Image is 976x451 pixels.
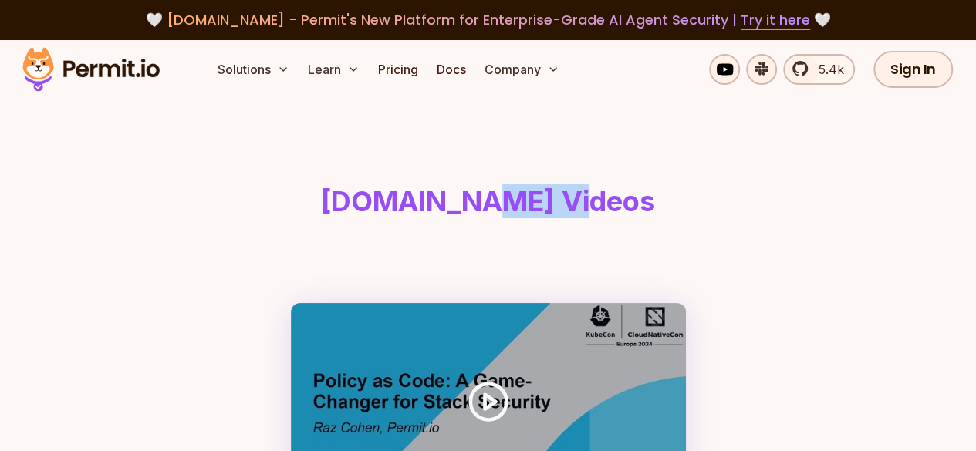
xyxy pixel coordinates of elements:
[783,54,855,85] a: 5.4k
[211,54,296,85] button: Solutions
[809,60,844,79] span: 5.4k
[167,10,810,29] span: [DOMAIN_NAME] - Permit's New Platform for Enterprise-Grade AI Agent Security |
[59,186,917,217] h1: [DOMAIN_NAME] Videos
[873,51,953,88] a: Sign In
[372,54,424,85] a: Pricing
[478,54,566,85] button: Company
[15,43,167,96] img: Permit logo
[431,54,472,85] a: Docs
[302,54,366,85] button: Learn
[37,9,939,31] div: 🤍 🤍
[741,10,810,30] a: Try it here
